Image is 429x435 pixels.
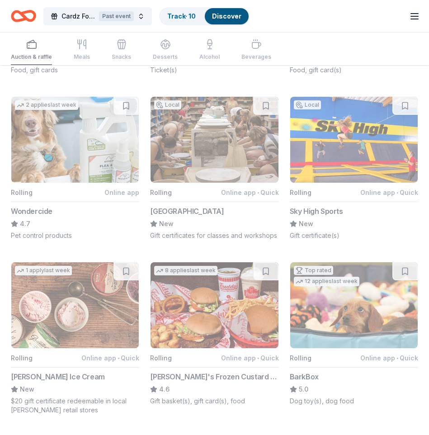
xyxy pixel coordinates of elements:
a: Home [11,5,36,27]
span: Cardz For Kidz Week 2025 [61,11,95,22]
button: Track· 10Discover [159,7,250,25]
button: Image for Freddy's Frozen Custard & Steakburgers8 applieslast weekRollingOnline app•Quick[PERSON_... [150,262,278,406]
button: Image for Wondercide2 applieslast weekRollingOnline appWondercide4.7Pet control products [11,96,139,240]
button: Image for Lillstreet Art CenterLocalRollingOnline app•Quick[GEOGRAPHIC_DATA]NewGift certificates ... [150,96,278,240]
button: Image for Graeter's Ice Cream1 applylast weekRollingOnline app•Quick[PERSON_NAME] Ice CreamNew$20... [11,262,139,415]
a: Discover [212,12,241,20]
button: Cardz For Kidz Week 2025Past event [43,7,152,25]
button: Image for BarkBoxTop rated12 applieslast weekRollingOnline app•QuickBarkBox5.0Dog toy(s), dog food [290,262,418,406]
div: Past event [99,11,134,21]
button: Image for Sky High SportsLocalRollingOnline app•QuickSky High SportsNewGift certificate(s) [290,96,418,240]
a: Track· 10 [167,12,196,20]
